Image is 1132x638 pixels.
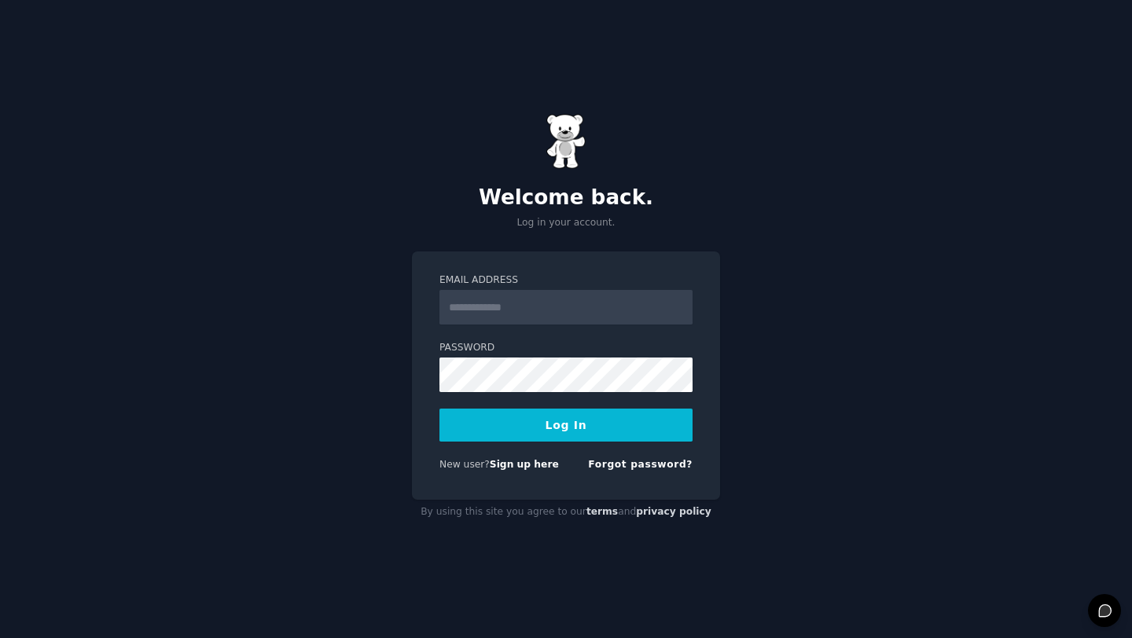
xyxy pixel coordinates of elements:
[586,506,618,517] a: terms
[439,409,693,442] button: Log In
[636,506,711,517] a: privacy policy
[439,341,693,355] label: Password
[412,185,720,211] h2: Welcome back.
[588,459,693,470] a: Forgot password?
[412,500,720,525] div: By using this site you agree to our and
[490,459,559,470] a: Sign up here
[439,273,693,288] label: Email Address
[439,459,490,470] span: New user?
[546,114,586,169] img: Gummy Bear
[412,216,720,230] p: Log in your account.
